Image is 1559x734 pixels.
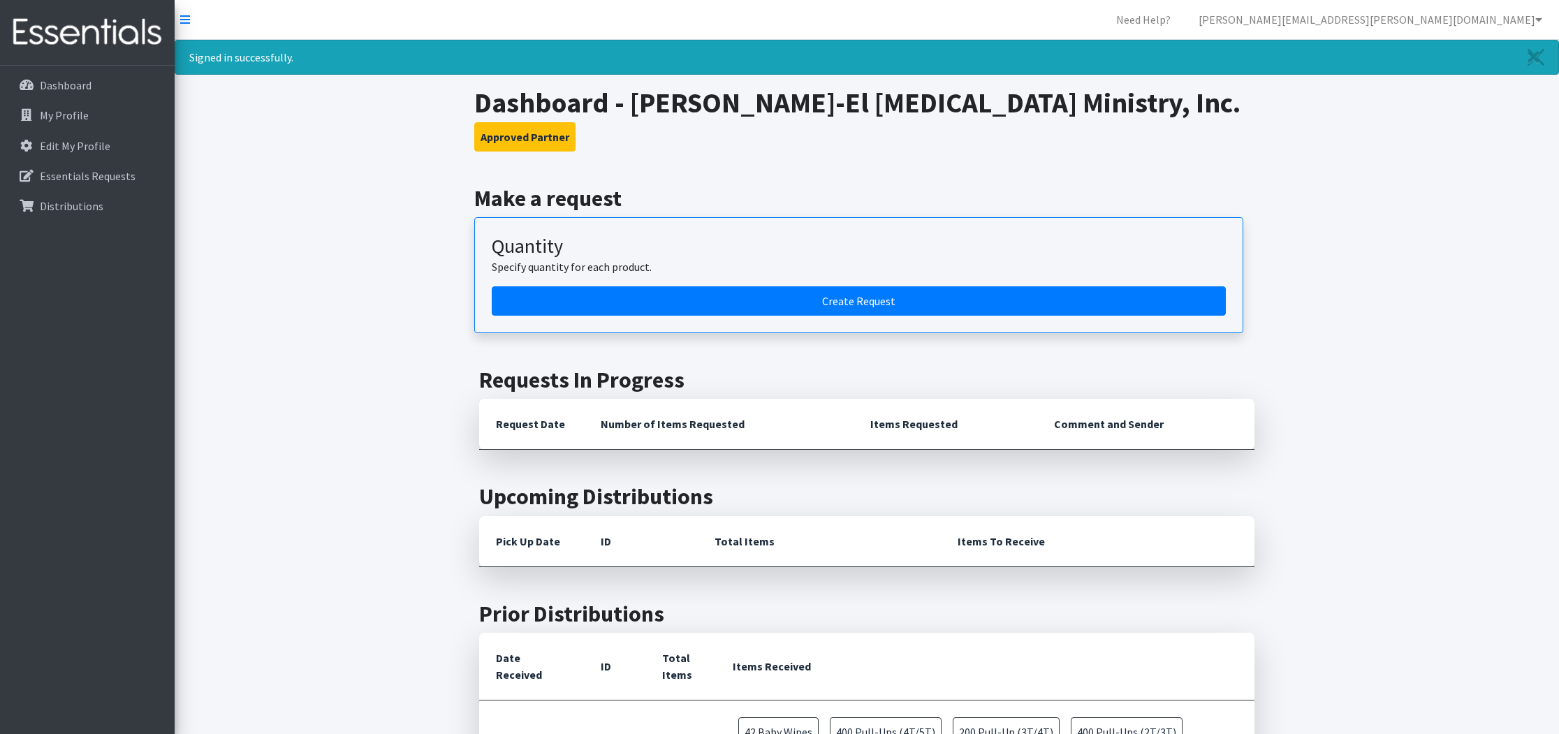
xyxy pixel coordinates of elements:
h1: Dashboard - [PERSON_NAME]-El [MEDICAL_DATA] Ministry, Inc. [474,86,1260,119]
p: My Profile [40,108,89,122]
h2: Make a request [474,185,1260,212]
p: Distributions [40,199,103,213]
h2: Upcoming Distributions [479,483,1254,510]
th: ID [584,633,645,700]
th: Items Received [716,633,1254,700]
img: HumanEssentials [6,9,169,56]
th: Number of Items Requested [584,399,854,450]
a: Distributions [6,192,169,220]
a: My Profile [6,101,169,129]
p: Essentials Requests [40,169,136,183]
th: Items To Receive [941,516,1254,567]
th: Total Items [645,633,716,700]
h3: Quantity [492,235,1226,258]
h2: Requests In Progress [479,367,1254,393]
a: Essentials Requests [6,162,169,190]
a: [PERSON_NAME][EMAIL_ADDRESS][PERSON_NAME][DOMAIN_NAME] [1187,6,1553,34]
th: Items Requested [854,399,1037,450]
th: Total Items [698,516,941,567]
th: ID [584,516,698,567]
th: Date Received [479,633,584,700]
th: Pick Up Date [479,516,584,567]
div: Signed in successfully. [175,40,1559,75]
a: Dashboard [6,71,169,99]
th: Request Date [479,399,584,450]
a: Close [1514,41,1558,74]
h2: Prior Distributions [479,601,1254,627]
p: Dashboard [40,78,92,92]
p: Edit My Profile [40,139,110,153]
th: Comment and Sender [1037,399,1254,450]
p: Specify quantity for each product. [492,258,1226,275]
a: Create a request by quantity [492,286,1226,316]
a: Need Help? [1105,6,1182,34]
a: Edit My Profile [6,132,169,160]
button: Approved Partner [474,122,576,152]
